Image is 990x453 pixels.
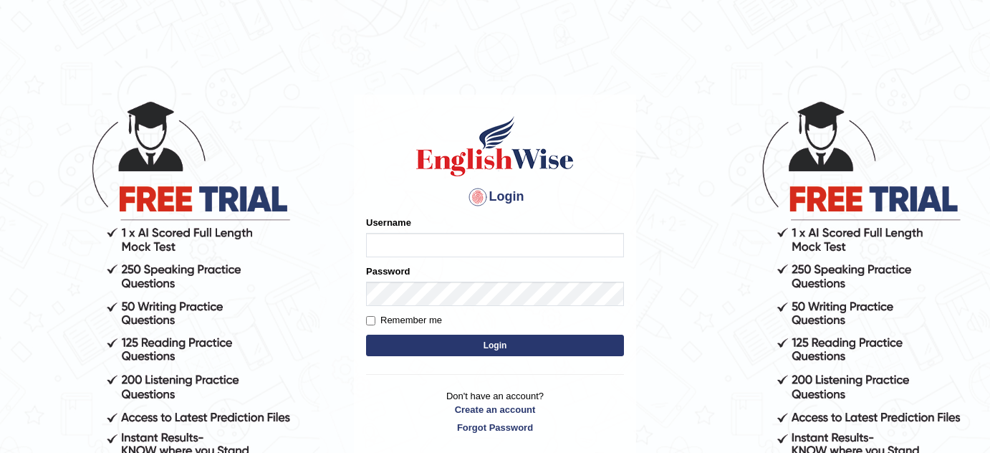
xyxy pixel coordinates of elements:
[366,403,624,416] a: Create an account
[366,186,624,209] h4: Login
[366,264,410,278] label: Password
[366,316,375,325] input: Remember me
[413,114,577,178] img: Logo of English Wise sign in for intelligent practice with AI
[366,216,411,229] label: Username
[366,335,624,356] button: Login
[366,421,624,434] a: Forgot Password
[366,313,442,328] label: Remember me
[366,389,624,434] p: Don't have an account?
